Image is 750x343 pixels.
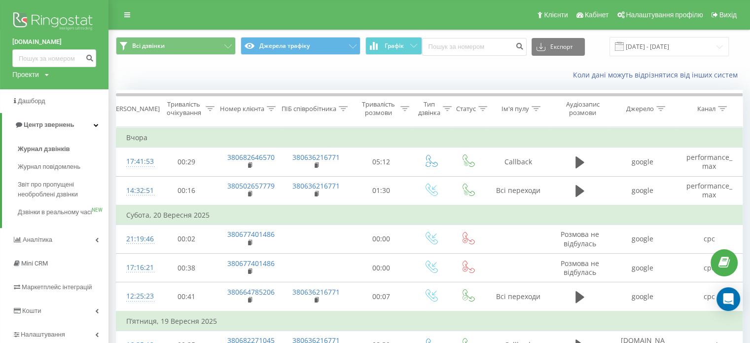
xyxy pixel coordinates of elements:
[609,254,676,282] td: google
[241,37,360,55] button: Джерела трафіку
[676,148,743,176] td: performance_max
[156,225,217,253] td: 00:02
[18,97,45,105] span: Дашборд
[220,105,264,113] div: Номер клієнта
[126,229,146,249] div: 21:19:46
[486,282,550,311] td: Всі переходи
[292,287,340,297] a: 380636216771
[126,181,146,200] div: 14:32:51
[351,176,412,205] td: 01:30
[110,105,160,113] div: [PERSON_NAME]
[561,229,599,248] span: Розмова не відбулась
[227,152,275,162] a: 380682646570
[559,100,607,117] div: Аудіозапис розмови
[609,148,676,176] td: google
[116,37,236,55] button: Всі дзвінки
[609,282,676,311] td: google
[716,287,740,311] div: Open Intercom Messenger
[676,254,743,282] td: cpc
[126,258,146,277] div: 17:16:21
[23,236,52,243] span: Аналiтика
[609,176,676,205] td: google
[21,331,65,338] span: Налаштування
[351,254,412,282] td: 00:00
[486,176,550,205] td: Всі переходи
[501,105,529,113] div: Ім'я пулу
[544,11,568,19] span: Клієнти
[126,287,146,306] div: 12:25:23
[351,225,412,253] td: 00:00
[676,282,743,311] td: cpc
[365,37,422,55] button: Графік
[422,38,527,56] input: Пошук за номером
[626,105,654,113] div: Джерело
[561,259,599,277] span: Розмова не відбулась
[156,148,217,176] td: 00:29
[132,42,165,50] span: Всі дзвінки
[359,100,398,117] div: Тривалість розмови
[486,148,550,176] td: Callback
[126,152,146,171] div: 17:41:53
[282,105,336,113] div: ПІБ співробітника
[164,100,203,117] div: Тривалість очікування
[21,260,48,267] span: Mini CRM
[2,113,108,137] a: Центр звернень
[227,287,275,297] a: 380664785206
[12,37,96,47] a: [DOMAIN_NAME]
[22,307,41,314] span: Кошти
[18,140,108,158] a: Журнал дзвінків
[676,225,743,253] td: cpc
[18,144,70,154] span: Журнал дзвінків
[292,181,340,191] a: 380636216771
[418,100,440,117] div: Тип дзвінка
[156,254,217,282] td: 00:38
[18,176,108,203] a: Звіт про пропущені необроблені дзвінки
[18,207,92,217] span: Дзвінки в реальному часі
[609,225,676,253] td: google
[12,10,96,35] img: Ringostat logo
[156,282,217,311] td: 00:41
[227,229,275,239] a: 380677401486
[456,105,476,113] div: Статус
[697,105,715,113] div: Канал
[156,176,217,205] td: 00:16
[227,181,275,191] a: 380502657779
[719,11,737,19] span: Вихід
[18,180,104,199] span: Звіт про пропущені необроблені дзвінки
[24,121,74,128] span: Центр звернень
[12,70,39,79] div: Проекти
[585,11,609,19] span: Кабінет
[18,158,108,176] a: Журнал повідомлень
[532,38,585,56] button: Експорт
[626,11,703,19] span: Налаштування профілю
[385,42,404,49] span: Графік
[12,49,96,67] input: Пошук за номером
[18,203,108,221] a: Дзвінки в реальному часіNEW
[573,70,743,79] a: Коли дані можуть відрізнятися вiд інших систем
[227,259,275,268] a: 380677401486
[351,282,412,311] td: 00:07
[22,283,92,291] span: Маркетплейс інтеграцій
[18,162,80,172] span: Журнал повідомлень
[292,152,340,162] a: 380636216771
[351,148,412,176] td: 05:12
[676,176,743,205] td: performance_max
